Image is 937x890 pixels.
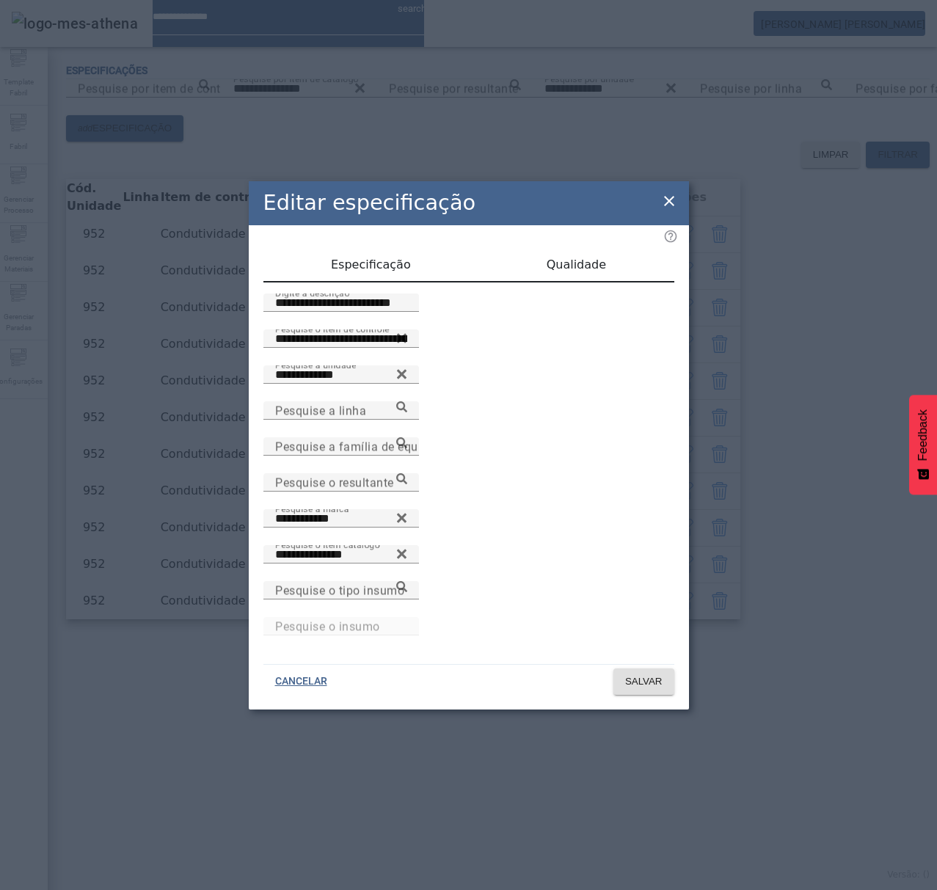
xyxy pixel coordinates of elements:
[275,474,407,492] input: Number
[275,439,470,453] mat-label: Pesquise a família de equipamento
[275,366,407,384] input: Number
[909,395,937,495] button: Feedback - Mostrar pesquisa
[263,187,476,219] h2: Editar especificação
[916,409,930,461] span: Feedback
[613,668,674,695] button: SALVAR
[331,259,411,271] span: Especificação
[275,546,407,563] input: Number
[275,288,349,298] mat-label: Digite a descrição
[275,324,390,334] mat-label: Pesquise o item de controle
[275,539,380,550] mat-label: Pesquise o item catálogo
[275,330,407,348] input: Number
[275,583,404,597] mat-label: Pesquise o tipo insumo
[275,360,356,370] mat-label: Pesquise a unidade
[275,438,407,456] input: Number
[275,674,327,689] span: CANCELAR
[275,582,407,599] input: Number
[275,402,407,420] input: Number
[275,404,366,417] mat-label: Pesquise a linha
[547,259,606,271] span: Qualidade
[275,619,380,633] mat-label: Pesquise o insumo
[275,618,407,635] input: Number
[275,510,407,528] input: Number
[625,674,663,689] span: SALVAR
[275,503,349,514] mat-label: Pesquise a marca
[275,475,394,489] mat-label: Pesquise o resultante
[263,668,339,695] button: CANCELAR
